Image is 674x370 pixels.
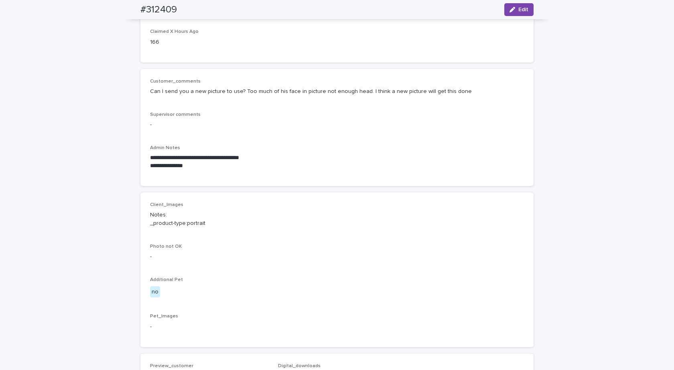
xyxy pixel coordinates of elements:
[278,364,321,368] span: Digital_downloads
[150,323,524,331] p: -
[150,277,183,282] span: Additional Pet
[150,244,182,249] span: Photo not OK
[504,3,534,16] button: Edit
[150,314,178,319] span: Pet_Images
[150,146,180,150] span: Admin Notes
[150,112,201,117] span: Supervisor comments
[140,4,177,16] h2: #312409
[150,286,160,298] div: no
[150,38,268,47] p: 166
[150,253,524,261] p: -
[150,364,193,368] span: Preview_customer
[518,7,528,12] span: Edit
[150,79,201,84] span: Customer_comments
[150,121,524,129] p: -
[150,202,183,207] span: Client_Images
[150,87,524,96] p: Can I send you a new picture to use? Too much of his face in picture not enough head. I think a n...
[150,29,199,34] span: Claimed X Hours Ago
[150,211,524,228] p: Notes: _product-type:portrait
